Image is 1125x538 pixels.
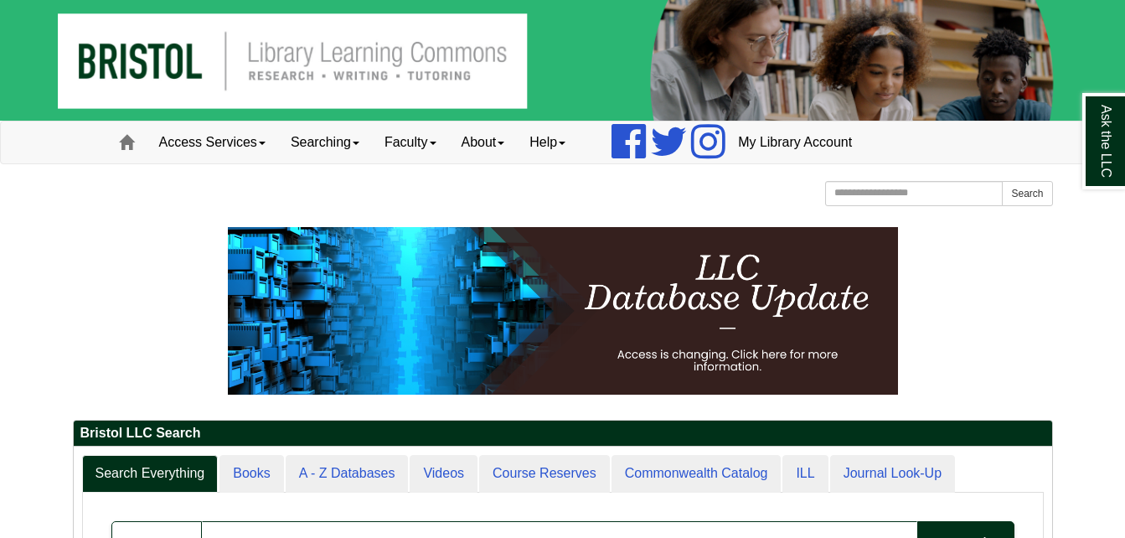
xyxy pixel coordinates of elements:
a: ILL [782,455,828,493]
a: Faculty [372,122,449,163]
h2: Bristol LLC Search [74,421,1052,447]
a: Journal Look-Up [830,455,955,493]
a: Help [517,122,578,163]
a: Commonwealth Catalog [612,455,782,493]
img: HTML tutorial [228,227,898,395]
a: About [449,122,518,163]
button: Search [1002,181,1052,206]
a: A - Z Databases [286,455,409,493]
a: Access Services [147,122,278,163]
a: Books [219,455,283,493]
a: Searching [278,122,372,163]
a: Course Reserves [479,455,610,493]
a: Videos [410,455,477,493]
a: Search Everything [82,455,219,493]
a: My Library Account [725,122,864,163]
